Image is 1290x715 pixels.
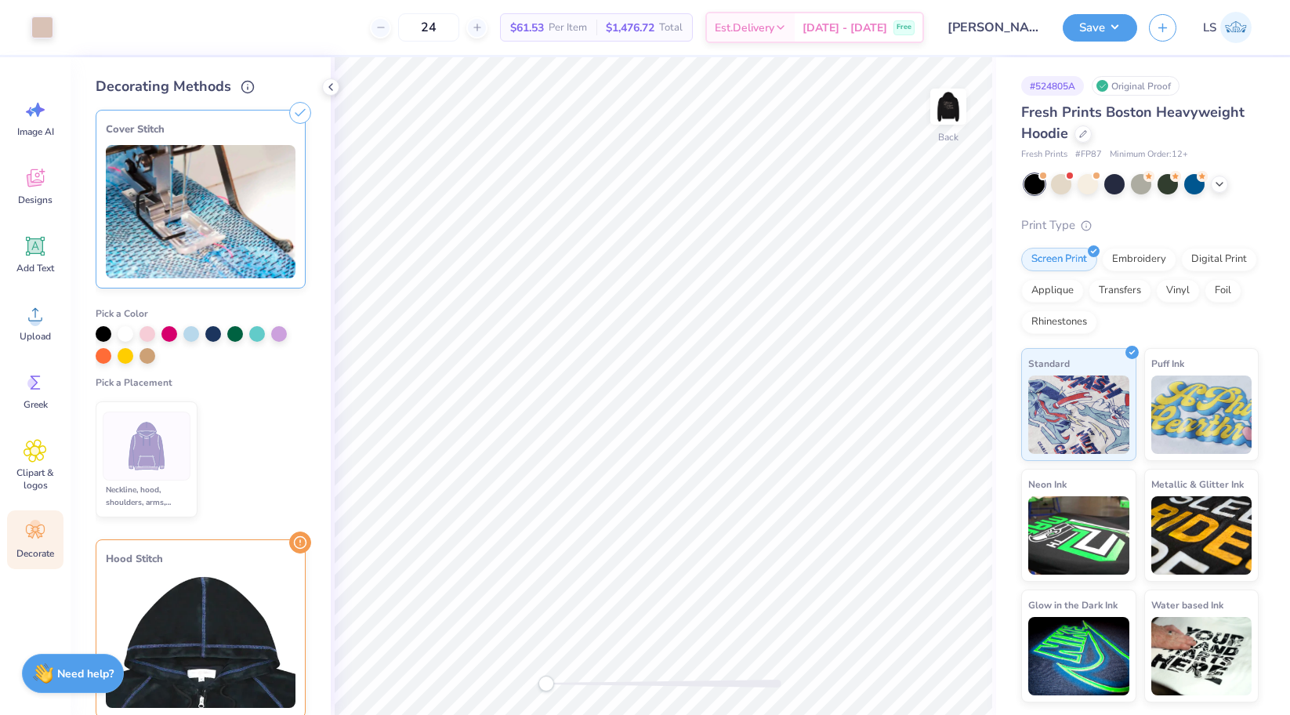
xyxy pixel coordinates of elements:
span: Standard [1028,355,1070,372]
div: Print Type [1021,216,1259,234]
span: $1,476.72 [606,20,654,36]
img: Back [933,91,964,122]
img: Puff Ink [1151,376,1252,454]
img: Water based Ink [1151,617,1252,695]
div: Digital Print [1181,248,1257,271]
span: $61.53 [510,20,544,36]
div: Embroidery [1102,248,1176,271]
div: Hood Stitch [106,550,295,568]
div: Transfers [1089,279,1151,303]
span: Est. Delivery [715,20,774,36]
span: Pick a Placement [96,376,172,389]
span: Upload [20,330,51,343]
span: Free [897,22,911,33]
span: Add Text [16,262,54,274]
span: Metallic & Glitter Ink [1151,476,1244,492]
span: LS [1203,19,1216,37]
img: Cover Stitch [106,145,295,278]
button: Save [1063,14,1137,42]
div: Applique [1021,279,1084,303]
div: Original Proof [1092,76,1179,96]
div: Decorating Methods [96,76,306,97]
a: LS [1196,12,1259,43]
div: Rhinestones [1021,310,1097,334]
span: Designs [18,194,53,206]
span: Fresh Prints [1021,148,1067,162]
img: Lizzy Sadorf [1220,12,1252,43]
img: Metallic & Glitter Ink [1151,496,1252,575]
span: Pick a Color [96,307,148,320]
img: Standard [1028,376,1129,454]
span: Decorate [16,547,54,560]
img: Neckline, hood, shoulders, arms, bottom & hoodie pocket [118,417,176,476]
span: Minimum Order: 12 + [1110,148,1188,162]
div: Foil [1205,279,1241,303]
span: Greek [24,398,48,411]
span: Total [659,20,683,36]
div: Back [938,130,958,144]
img: Neon Ink [1028,496,1129,575]
span: Puff Ink [1151,355,1184,372]
div: Neckline, hood, shoulders, arms, bottom & hoodie pocket [103,484,190,509]
strong: Need help? [57,666,114,681]
span: # FP87 [1075,148,1102,162]
div: Vinyl [1156,279,1200,303]
span: [DATE] - [DATE] [803,20,887,36]
img: Hood Stitch [106,575,295,708]
input: – – [398,13,459,42]
span: Glow in the Dark Ink [1028,597,1118,613]
div: # 524805A [1021,76,1084,96]
span: Image AI [17,125,54,138]
span: Fresh Prints Boston Heavyweight Hoodie [1021,103,1245,143]
div: Screen Print [1021,248,1097,271]
span: Water based Ink [1151,597,1223,613]
div: Cover Stitch [106,120,295,139]
span: Clipart & logos [9,466,61,492]
span: Per Item [549,20,587,36]
span: Neon Ink [1028,476,1067,492]
img: Glow in the Dark Ink [1028,617,1129,695]
input: Untitled Design [936,12,1051,43]
div: Accessibility label [538,676,554,691]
